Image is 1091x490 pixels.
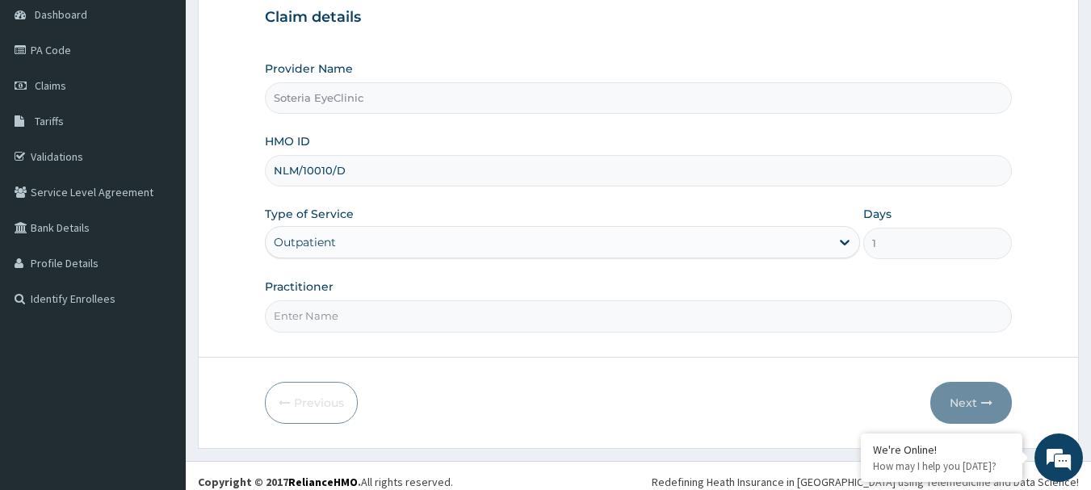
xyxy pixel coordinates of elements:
label: Days [863,206,892,222]
input: Enter HMO ID [265,155,1013,186]
div: Chat with us now [84,90,271,111]
label: Provider Name [265,61,353,77]
input: Enter Name [265,300,1013,332]
label: Type of Service [265,206,354,222]
p: How may I help you today? [873,459,1010,473]
div: Outpatient [274,234,336,250]
textarea: Type your message and hit 'Enter' [8,322,308,379]
img: d_794563401_company_1708531726252_794563401 [30,81,65,121]
a: RelianceHMO [288,475,358,489]
div: Redefining Heath Insurance in [GEOGRAPHIC_DATA] using Telemedicine and Data Science! [652,474,1079,490]
strong: Copyright © 2017 . [198,475,361,489]
span: Tariffs [35,114,64,128]
div: Minimize live chat window [265,8,304,47]
h3: Claim details [265,9,1013,27]
label: Practitioner [265,279,334,295]
button: Previous [265,382,358,424]
button: Next [930,382,1012,424]
span: We're online! [94,144,223,307]
span: Claims [35,78,66,93]
span: Dashboard [35,7,87,22]
div: We're Online! [873,442,1010,457]
label: HMO ID [265,133,310,149]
